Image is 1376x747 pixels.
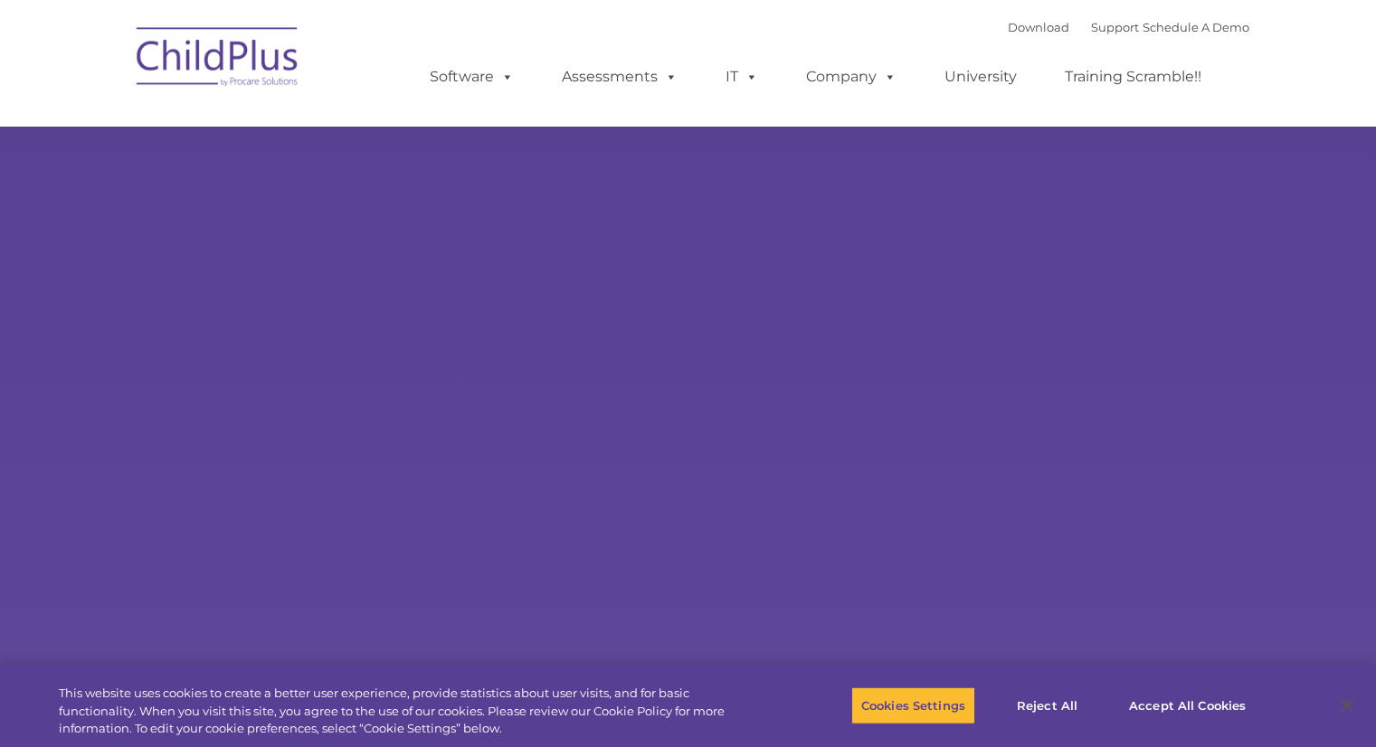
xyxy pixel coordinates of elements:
button: Accept All Cookies [1119,686,1256,724]
img: ChildPlus by Procare Solutions [128,14,308,105]
a: Software [412,59,532,95]
button: Cookies Settings [851,686,975,724]
a: University [926,59,1035,95]
a: IT [707,59,776,95]
a: Download [1008,20,1069,34]
div: This website uses cookies to create a better user experience, provide statistics about user visit... [59,685,757,738]
a: Support [1091,20,1139,34]
a: Training Scramble!! [1047,59,1219,95]
button: Close [1327,686,1367,725]
a: Assessments [544,59,696,95]
a: Company [788,59,915,95]
a: Schedule A Demo [1143,20,1249,34]
button: Reject All [991,686,1104,724]
font: | [1008,20,1249,34]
